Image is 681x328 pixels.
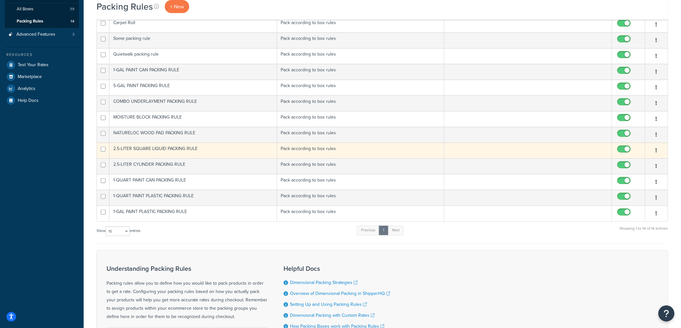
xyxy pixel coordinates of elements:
[109,190,277,206] td: 1-QUART PAINT PLASTIC PACKING RULE
[97,226,140,236] label: Show entries
[277,80,445,95] td: Pack according to box rules
[18,98,39,103] span: Help Docs
[357,226,379,235] a: Previous
[277,206,445,221] td: Pack according to box rules
[18,62,49,68] span: Test Your Rates
[290,312,375,319] a: Dimensional Packing with Custom Rates
[109,158,277,174] td: 2.5-LITER CYLINDER PACKING RULE
[284,265,400,272] h3: Helpful Docs
[109,143,277,158] td: 2.5-LITER SQUARE LIQUID PACKING RULE
[18,74,42,80] span: Marketplace
[290,279,358,286] a: Dimensional Packing Strategies
[17,6,33,12] span: All Boxes
[70,19,74,24] span: 14
[109,64,277,80] td: 1-GAL PAINT CAN PACKING RULE
[97,0,153,13] h1: Packing Rules
[5,3,79,15] a: All Boxes 39
[70,6,74,12] span: 39
[5,15,79,27] a: Packing Rules 14
[5,3,79,15] li: All Boxes
[109,174,277,190] td: 1-QUART PAINT CAN PACKING RULE
[109,32,277,48] td: Some packing rule
[388,226,404,235] a: Next
[5,29,79,40] li: Advanced Features
[16,32,55,37] span: Advanced Features
[5,29,79,40] a: Advanced Features 3
[5,95,79,106] a: Help Docs
[17,19,43,24] span: Packing Rules
[290,290,390,297] a: Overview of Dimensional Packing in ShipperHQ
[18,86,35,92] span: Analytics
[5,59,79,71] a: Test Your Rates
[277,64,445,80] td: Pack according to box rules
[107,265,267,272] h3: Understanding Packing Rules
[109,111,277,127] td: MOISTURE BLOCK PACKING RULE
[109,95,277,111] td: COMBO UNDERLAYMENT PACKING RULE
[109,48,277,64] td: Quietwalk packing rule
[107,265,267,321] div: Packing rules allow you to define how you would like to pack products in order to get a rate. Con...
[72,32,75,37] span: 3
[109,17,277,32] td: Carpet Roll
[5,83,79,94] a: Analytics
[277,143,445,158] td: Pack according to box rules
[5,71,79,83] a: Marketplace
[379,226,388,235] a: 1
[277,190,445,206] td: Pack according to box rules
[620,225,668,239] div: Showing 1 to 14 of 14 entries
[290,301,367,308] a: Setting Up and Using Packing Rules
[277,127,445,143] td: Pack according to box rules
[170,3,184,10] span: + New
[109,206,277,221] td: 1-GAL PAINT PLASTIC PACKING RULE
[106,226,130,236] select: Showentries
[277,48,445,64] td: Pack according to box rules
[5,52,79,58] div: Resources
[658,306,675,322] button: Open Resource Center
[277,95,445,111] td: Pack according to box rules
[277,111,445,127] td: Pack according to box rules
[277,17,445,32] td: Pack according to box rules
[5,15,79,27] li: Packing Rules
[277,174,445,190] td: Pack according to box rules
[109,127,277,143] td: NATURELOC WOOD PAD PACKING RULE
[109,80,277,95] td: 5-GAL PAINT PACKING RULE
[277,158,445,174] td: Pack according to box rules
[277,32,445,48] td: Pack according to box rules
